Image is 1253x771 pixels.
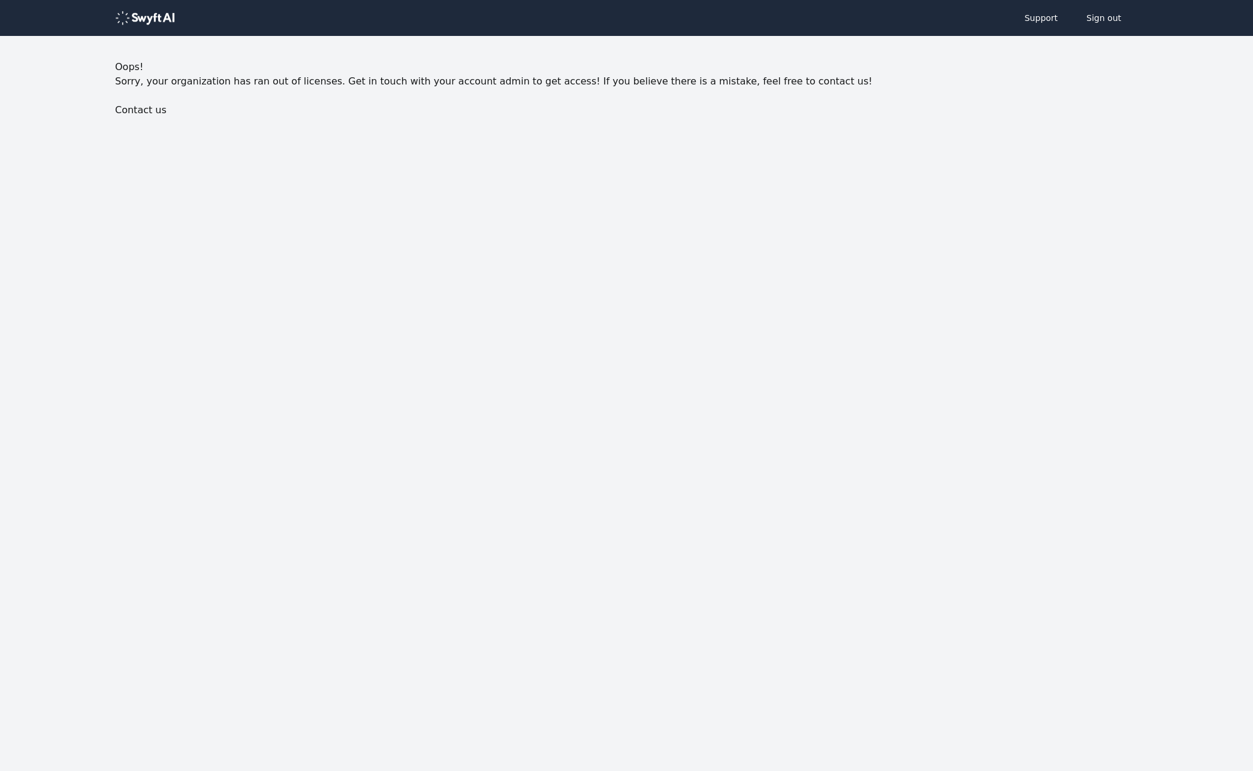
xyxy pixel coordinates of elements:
img: logo-488353a97b7647c9773e25e94dd66c4536ad24f66c59206894594c5eb3334934.png [115,11,175,25]
a: Contact us [115,104,167,116]
h1: Oops! [115,60,1138,74]
p: Sorry, your organization has ran out of licenses. Get in touch with your account admin to get acc... [115,74,1138,89]
button: Sign out [1074,6,1133,30]
a: Support [1013,6,1070,30]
